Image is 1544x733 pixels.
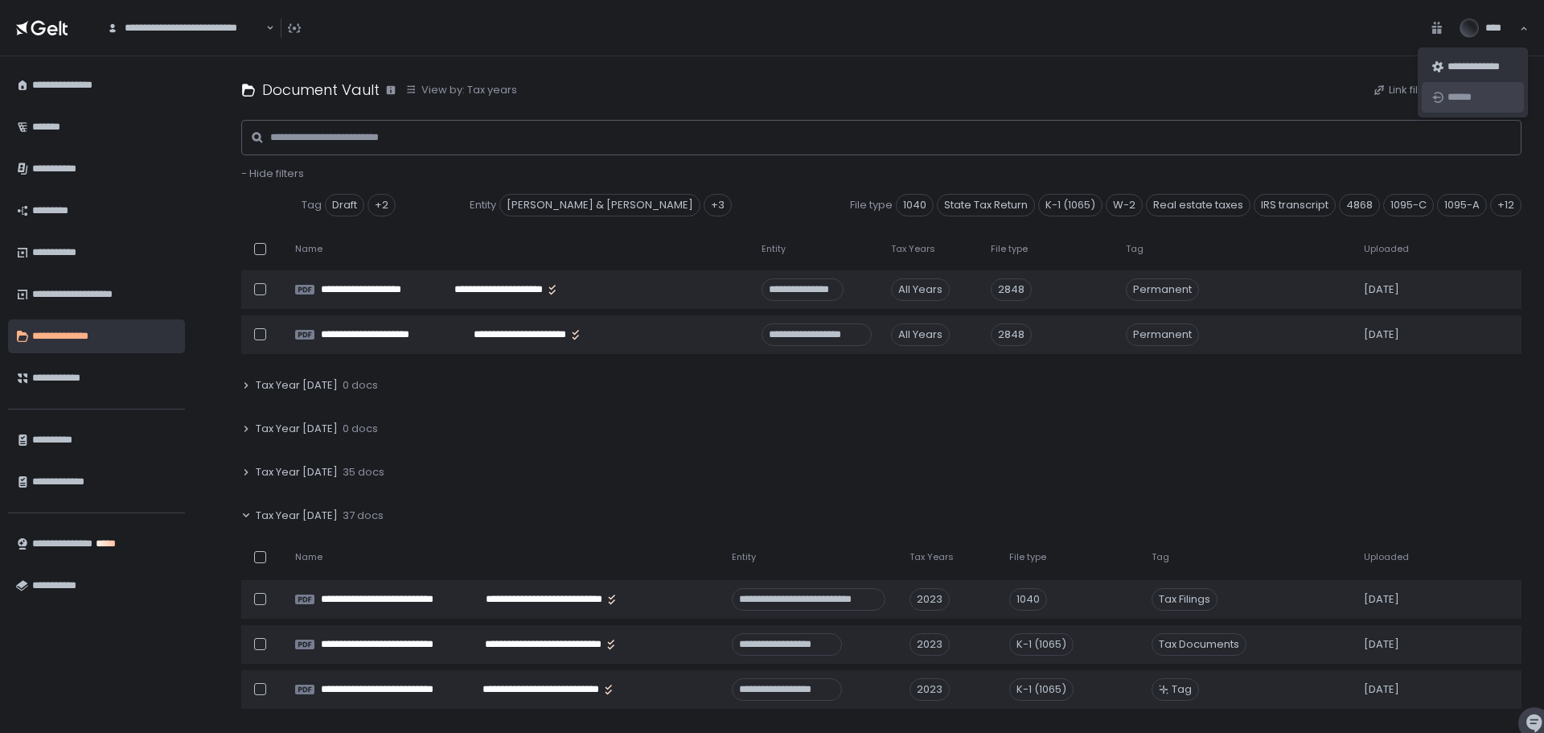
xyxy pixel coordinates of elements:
[1126,278,1199,301] span: Permanent
[910,551,954,563] span: Tax Years
[910,633,950,656] div: 2023
[991,278,1032,301] div: 2848
[1126,323,1199,346] span: Permanent
[1106,194,1143,216] span: W-2
[1364,592,1399,607] span: [DATE]
[732,551,756,563] span: Entity
[1172,682,1192,697] span: Tag
[891,243,935,255] span: Tax Years
[295,243,322,255] span: Name
[937,194,1035,216] span: State Tax Return
[1364,637,1399,652] span: [DATE]
[302,198,322,212] span: Tag
[850,198,893,212] span: File type
[343,422,378,436] span: 0 docs
[256,465,338,480] span: Tax Year [DATE]
[1009,678,1074,701] div: K-1 (1065)
[891,278,950,301] div: All Years
[991,323,1032,346] div: 2848
[1009,588,1047,611] div: 1040
[896,194,934,216] span: 1040
[256,378,338,393] span: Tax Year [DATE]
[991,243,1028,255] span: File type
[704,194,732,216] div: +3
[1146,194,1250,216] span: Real estate taxes
[325,194,364,216] span: Draft
[1364,282,1399,297] span: [DATE]
[343,465,384,480] span: 35 docs
[405,83,517,97] button: View by: Tax years
[343,378,378,393] span: 0 docs
[910,588,950,611] div: 2023
[1364,551,1409,563] span: Uploaded
[1490,194,1521,216] div: +12
[499,194,700,216] span: [PERSON_NAME] & [PERSON_NAME]
[295,551,322,563] span: Name
[1364,327,1399,342] span: [DATE]
[1038,194,1103,216] span: K-1 (1065)
[1009,551,1046,563] span: File type
[1126,243,1144,255] span: Tag
[1009,633,1074,656] div: K-1 (1065)
[1364,243,1409,255] span: Uploaded
[241,167,304,181] button: - Hide filters
[762,243,786,255] span: Entity
[1152,551,1169,563] span: Tag
[1339,194,1380,216] span: 4868
[343,509,384,523] span: 37 docs
[470,198,496,212] span: Entity
[1373,83,1431,97] button: Link files
[264,20,265,36] input: Search for option
[256,509,338,523] span: Tax Year [DATE]
[262,79,380,101] h1: Document Vault
[1152,633,1246,656] span: Tax Documents
[1254,194,1336,216] span: IRS transcript
[256,422,338,436] span: Tax Year [DATE]
[1383,194,1434,216] span: 1095-C
[1437,194,1487,216] span: 1095-A
[1364,682,1399,697] span: [DATE]
[1152,588,1218,611] span: Tax Filings
[891,323,950,346] div: All Years
[368,194,396,216] div: +2
[910,678,950,701] div: 2023
[96,11,274,45] div: Search for option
